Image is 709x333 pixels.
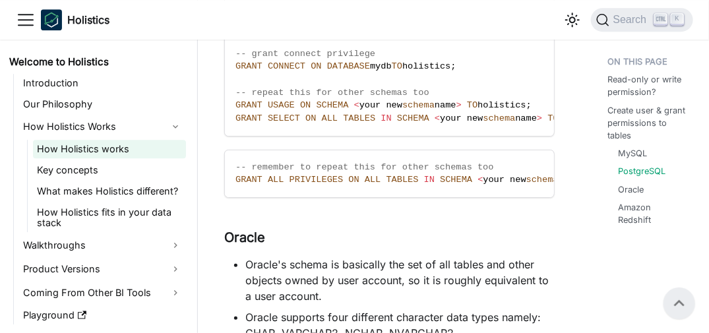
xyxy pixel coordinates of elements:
[663,288,695,319] button: Scroll back to top
[607,73,688,98] a: Read-only or write permission?
[41,9,109,30] a: HolisticsHolistics
[5,53,186,71] a: Welcome to Holistics
[354,100,359,110] span: <
[235,113,262,123] span: GRANT
[33,161,186,179] a: Key concepts
[397,113,429,123] span: SCHEMA
[268,113,300,123] span: SELECT
[19,306,186,324] a: Playground
[235,88,429,98] span: -- repeat this for other schemas too
[33,140,186,158] a: How Holistics works
[19,258,186,280] a: Product Versions
[424,175,435,185] span: IN
[235,162,494,172] span: -- remember to repeat this for other schemas too
[343,113,375,123] span: TABLES
[618,201,683,226] a: Amazon Redshift
[526,175,559,185] span: schema
[440,113,483,123] span: your new
[402,100,435,110] span: schema
[591,8,693,32] button: Search (Ctrl+K)
[290,175,344,185] span: PRIVILEGES
[671,13,684,25] kbd: K
[235,175,262,185] span: GRANT
[19,74,186,92] a: Introduction
[515,113,537,123] span: name
[16,10,36,30] button: Toggle navigation bar
[547,113,558,123] span: TO
[618,165,665,177] a: PostgreSQL
[19,95,186,113] a: Our Philosophy
[607,104,688,142] a: Create user & grant permissions to tables
[456,100,462,110] span: >
[483,175,526,185] span: your new
[245,257,555,304] li: Oracle's schema is basically the set of all tables and other objects owned by user account, so it...
[19,116,186,137] a: How Holistics Works
[224,229,555,246] h3: Oracle
[300,100,311,110] span: ON
[268,61,305,71] span: CONNECT
[381,113,391,123] span: IN
[526,100,532,110] span: ;
[327,61,370,71] span: DATABASE
[537,113,542,123] span: >
[268,100,295,110] span: USAGE
[478,100,526,110] span: holistics
[235,100,262,110] span: GRANT
[235,49,375,59] span: -- grant connect privilege
[467,100,478,110] span: TO
[618,183,644,196] a: Oracle
[359,100,402,110] span: your new
[392,61,402,71] span: TO
[322,113,338,123] span: ALL
[402,61,450,71] span: holistics
[33,182,186,200] a: What makes Holistics different?
[41,9,62,30] img: Holistics
[386,175,419,185] span: TABLES
[440,175,472,185] span: SCHEMA
[450,61,456,71] span: ;
[19,282,186,303] a: Coming From Other BI Tools
[19,235,186,256] a: Walkthroughs
[609,14,655,26] span: Search
[435,100,456,110] span: name
[562,9,583,30] button: Switch between dark and light mode (currently light mode)
[365,175,381,185] span: ALL
[67,12,109,28] b: Holistics
[235,61,262,71] span: GRANT
[311,61,321,71] span: ON
[478,175,483,185] span: <
[316,100,348,110] span: SCHEMA
[33,203,186,232] a: How Holistics fits in your data stack
[305,113,316,123] span: ON
[618,147,647,160] a: MySQL
[348,175,359,185] span: ON
[268,175,284,185] span: ALL
[483,113,515,123] span: schema
[435,113,440,123] span: <
[370,61,392,71] span: mydb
